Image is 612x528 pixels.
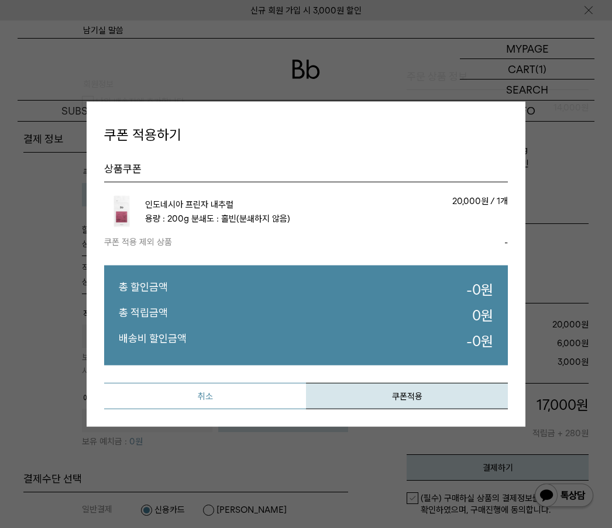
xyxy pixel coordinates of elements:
[104,125,508,144] h4: 쿠폰 적용하기
[104,194,139,229] img: 인도네시아 프린자 내추럴
[145,213,189,224] span: 용량 : 200g
[104,235,427,249] td: 쿠폰 적용 제외 상품
[104,162,508,182] h5: 상품쿠폰
[306,383,508,409] button: 쿠폰적용
[472,281,481,298] strong: 0
[191,213,290,224] span: 분쇄도 : 홀빈(분쇄하지 않음)
[145,199,233,210] a: 인도네시아 프린자 내추럴
[427,235,508,249] div: -
[466,280,493,300] dd: - 원
[466,331,493,351] dd: - 원
[472,332,481,349] strong: 0
[104,383,306,409] button: 취소
[119,331,187,351] dt: 배송비 할인금액
[119,306,168,326] dt: 총 적립금액
[472,306,493,326] dd: 원
[472,307,481,324] strong: 0
[346,194,508,208] p: 20,000원 / 1개
[119,280,168,300] dt: 총 할인금액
